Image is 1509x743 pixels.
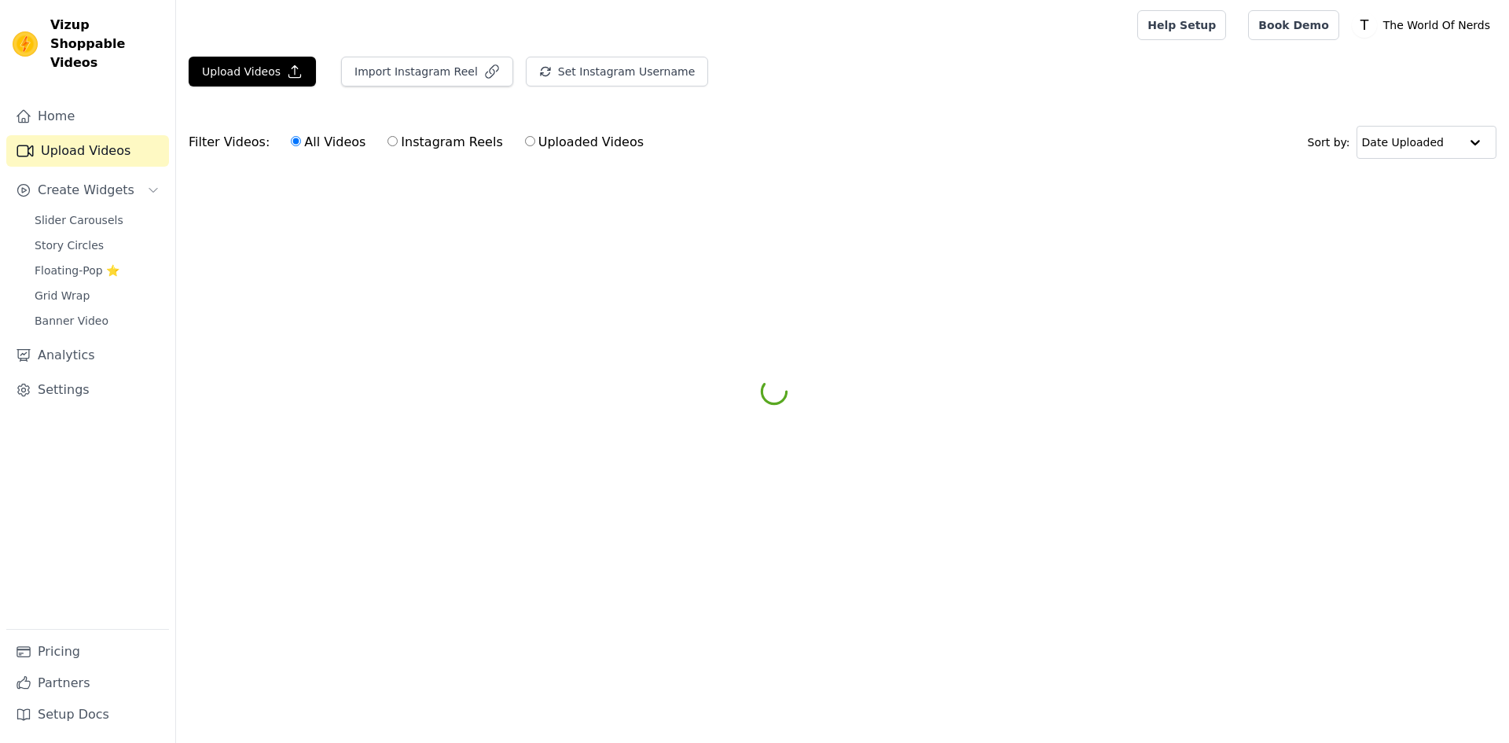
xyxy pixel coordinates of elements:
[1137,10,1226,40] a: Help Setup
[1308,126,1497,159] div: Sort by:
[35,263,119,278] span: Floating-Pop ⭐
[13,31,38,57] img: Vizup
[35,237,104,253] span: Story Circles
[526,57,708,86] button: Set Instagram Username
[25,285,169,307] a: Grid Wrap
[1359,17,1368,33] text: T
[25,259,169,281] a: Floating-Pop ⭐
[291,136,301,146] input: All Videos
[6,340,169,371] a: Analytics
[341,57,513,86] button: Import Instagram Reel
[6,101,169,132] a: Home
[525,136,535,146] input: Uploaded Videos
[25,234,169,256] a: Story Circles
[50,16,163,72] span: Vizup Shoppable Videos
[38,181,134,200] span: Create Widgets
[1377,11,1496,39] p: The World Of Nerds
[189,57,316,86] button: Upload Videos
[25,310,169,332] a: Banner Video
[290,132,366,153] label: All Videos
[6,636,169,668] a: Pricing
[6,135,169,167] a: Upload Videos
[35,212,123,228] span: Slider Carousels
[35,313,108,329] span: Banner Video
[6,175,169,206] button: Create Widgets
[25,209,169,231] a: Slider Carousels
[524,132,644,153] label: Uploaded Videos
[1352,11,1496,39] button: T The World Of Nerds
[387,136,398,146] input: Instagram Reels
[6,374,169,406] a: Settings
[6,699,169,730] a: Setup Docs
[6,668,169,699] a: Partners
[387,132,503,153] label: Instagram Reels
[1248,10,1338,40] a: Book Demo
[189,124,652,160] div: Filter Videos:
[35,288,90,303] span: Grid Wrap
